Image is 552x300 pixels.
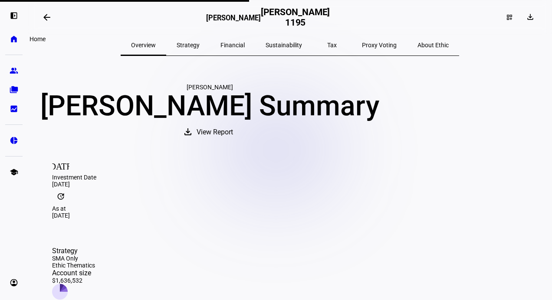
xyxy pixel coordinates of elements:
[10,11,18,20] eth-mat-symbol: left_panel_open
[131,42,156,48] span: Overview
[417,42,449,48] span: About Ethic
[52,255,95,262] div: SMA Only
[52,157,69,174] mat-icon: [DATE]
[10,66,18,75] eth-mat-symbol: group
[10,35,18,43] eth-mat-symbol: home
[52,188,69,205] mat-icon: update
[52,181,528,188] div: [DATE]
[526,13,535,21] mat-icon: download
[42,12,52,23] mat-icon: arrow_backwards
[362,42,397,48] span: Proxy Voting
[206,14,261,27] h3: [PERSON_NAME]
[52,174,528,181] div: Investment Date
[5,100,23,117] a: bid_landscape
[5,81,23,98] a: folder_copy
[26,34,49,44] div: Home
[52,247,95,255] div: Strategy
[266,42,302,48] span: Sustainability
[177,42,200,48] span: Strategy
[183,127,193,137] mat-icon: download
[220,42,245,48] span: Financial
[5,30,23,48] a: home
[38,91,381,122] div: [PERSON_NAME] Summary
[327,42,337,48] span: Tax
[52,262,95,269] div: Ethic Thematics
[10,278,18,287] eth-mat-symbol: account_circle
[5,132,23,149] a: pie_chart
[10,168,18,176] eth-mat-symbol: school
[174,122,245,143] button: View Report
[38,84,381,91] div: [PERSON_NAME]
[52,212,528,219] div: [DATE]
[52,269,95,277] div: Account size
[10,136,18,145] eth-mat-symbol: pie_chart
[197,122,233,143] span: View Report
[10,85,18,94] eth-mat-symbol: folder_copy
[10,104,18,113] eth-mat-symbol: bid_landscape
[506,14,513,21] mat-icon: dashboard_customize
[52,205,528,212] div: As at
[261,7,330,28] h2: [PERSON_NAME] 1195
[52,277,95,284] div: $1,636,532
[5,62,23,79] a: group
